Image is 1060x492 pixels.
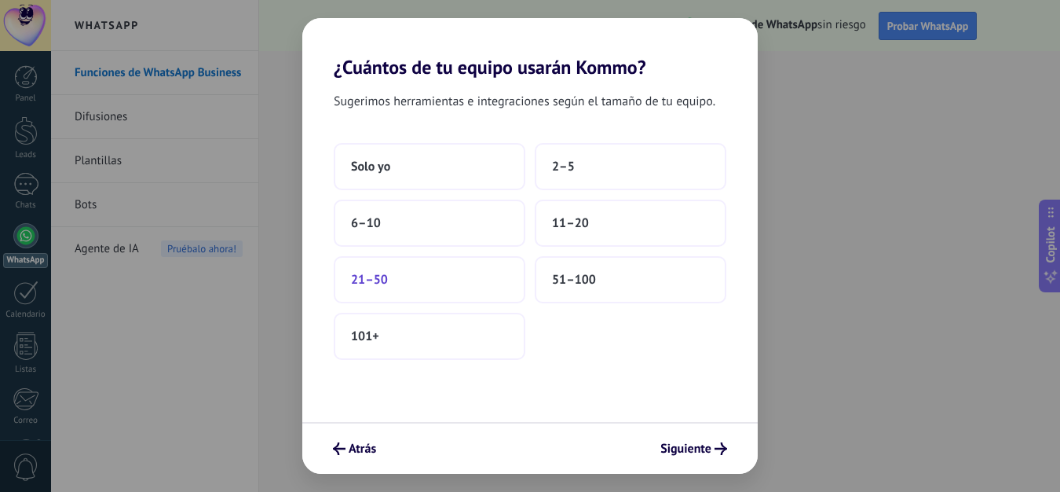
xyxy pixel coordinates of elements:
[334,200,525,247] button: 6–10
[351,272,388,288] span: 21–50
[326,435,383,462] button: Atrás
[334,143,525,190] button: Solo yo
[535,143,726,190] button: 2–5
[351,159,390,174] span: Solo yo
[535,200,726,247] button: 11–20
[302,18,758,79] h2: ¿Cuántos de tu equipo usarán Kommo?
[334,91,715,112] span: Sugerimos herramientas e integraciones según el tamaño de tu equipo.
[351,215,381,231] span: 6–10
[334,256,525,303] button: 21–50
[535,256,726,303] button: 51–100
[552,215,589,231] span: 11–20
[552,272,596,288] span: 51–100
[334,313,525,360] button: 101+
[552,159,575,174] span: 2–5
[351,329,379,344] span: 101+
[653,435,734,462] button: Siguiente
[349,443,376,454] span: Atrás
[660,443,711,454] span: Siguiente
